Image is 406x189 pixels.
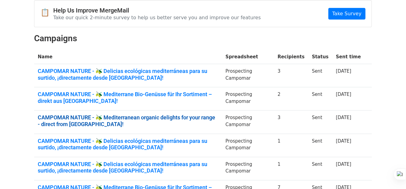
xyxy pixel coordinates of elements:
a: CAMPOMAR NATURE - 🫒 Delicias ecológicas mediterráneas para su surtido, ¡directamente desde [GEOGR... [38,138,218,151]
td: 1 [274,134,308,157]
td: Sent [308,157,332,180]
a: [DATE] [336,92,352,97]
a: CAMPOMAR NATURE - 🫒 Delicias ecológicas mediterráneas para su surtido, ¡directamente desde [GEOGR... [38,161,218,174]
th: Recipients [274,50,308,64]
th: Name [34,50,222,64]
td: Sent [308,87,332,111]
h4: Help Us Improve MergeMail [53,7,261,14]
a: Take Survey [328,8,366,20]
td: Sent [308,111,332,134]
h2: Campaigns [34,33,372,44]
a: [DATE] [336,138,352,144]
th: Sent time [332,50,365,64]
a: [DATE] [336,68,352,74]
td: Prospecting Campomar [222,87,274,111]
td: Prospecting Campomar [222,64,274,87]
a: [DATE] [336,162,352,167]
th: Spreadsheet [222,50,274,64]
span: 📋 [40,8,53,17]
a: CAMPOMAR NATURE - 🫒 Delicias ecológicas mediterráneas para su surtido, ¡directamente desde [GEOGR... [38,68,218,81]
td: 1 [274,157,308,180]
a: CAMPOMAR NATURE - 🫒 Mediterrane Bio-Genüsse für Ihr Sortiment – direkt aus [GEOGRAPHIC_DATA]! [38,91,218,104]
p: Take our quick 2-minute survey to help us better serve you and improve our features [53,14,261,21]
td: Prospecting Campomar [222,111,274,134]
a: [DATE] [336,115,352,120]
div: Chat-Widget [376,160,406,189]
iframe: Chat Widget [376,160,406,189]
th: Status [308,50,332,64]
td: 3 [274,64,308,87]
a: CAMPOMAR NATURE - 🫒 Mediterranean organic delights for your range - direct from [GEOGRAPHIC_DATA]! [38,114,218,127]
td: 3 [274,111,308,134]
td: Sent [308,64,332,87]
td: 2 [274,87,308,111]
td: Sent [308,134,332,157]
td: Prospecting Campomar [222,134,274,157]
td: Prospecting Campomar [222,157,274,180]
